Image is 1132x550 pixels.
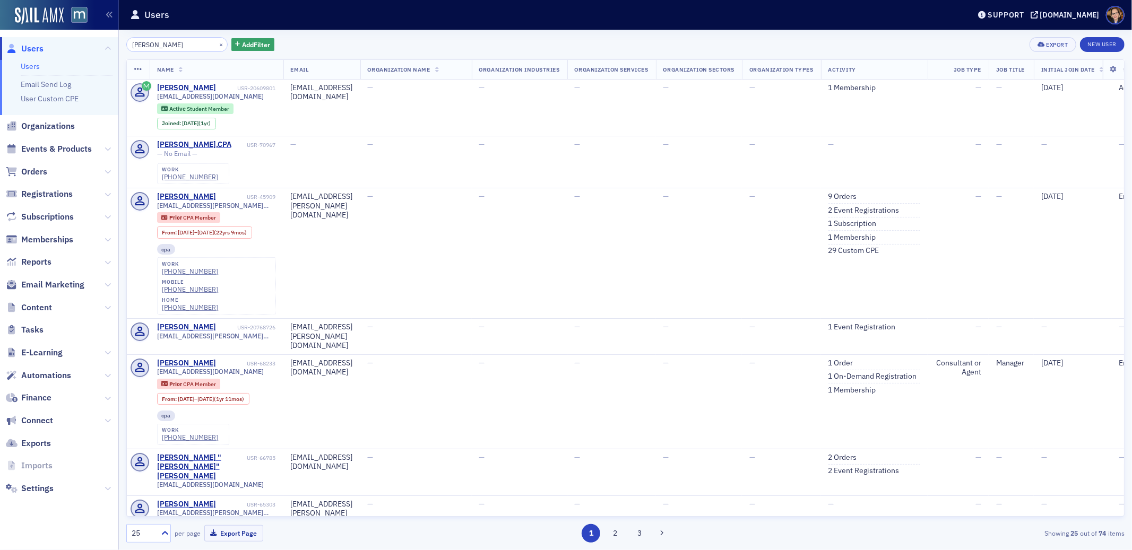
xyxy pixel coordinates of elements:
span: Activity [828,66,856,73]
a: 1 Membership [828,83,876,93]
div: work [162,167,218,173]
span: Student Member [187,105,229,112]
span: — [828,499,834,509]
span: — [663,322,669,331]
div: (1yr) [182,120,211,127]
div: [EMAIL_ADDRESS][DOMAIN_NAME] [291,359,353,377]
span: [DATE] [197,395,214,403]
div: cpa [157,411,176,421]
span: — [663,452,669,462]
span: — No Email — [157,150,197,158]
div: Showing out of items [799,528,1125,538]
span: — [1119,322,1125,331]
span: — [1119,452,1125,462]
span: Organization Name [368,66,430,73]
div: cpa [157,244,176,255]
span: — [291,139,297,149]
a: [PERSON_NAME],CPA [157,140,231,150]
span: Prior [169,214,183,221]
span: Connect [21,415,53,426]
span: — [996,83,1002,92]
div: [PERSON_NAME] [157,322,216,332]
div: USR-45909 [218,194,276,200]
a: [PERSON_NAME] "[PERSON_NAME]" [PERSON_NAME] [157,453,246,481]
span: — [975,499,981,509]
div: Manager [996,359,1026,368]
span: Finance [21,392,51,404]
span: — [1041,452,1047,462]
span: — [975,191,981,201]
a: Events & Products [6,143,92,155]
div: [PERSON_NAME] [157,83,216,93]
a: Organizations [6,120,75,132]
span: [DATE] [1041,358,1063,368]
span: — [1119,499,1125,509]
img: SailAMX [71,7,88,23]
a: Tasks [6,324,44,336]
button: [DOMAIN_NAME] [1031,11,1103,19]
a: 1 Event Registration [828,322,896,332]
span: From : [162,229,178,236]
span: Add Filter [242,40,270,49]
span: — [996,191,1002,201]
a: Prior CPA Member [161,214,215,221]
button: 3 [630,524,649,543]
span: Organization Industries [479,66,560,73]
span: Name [157,66,174,73]
button: Export Page [204,525,263,542]
a: 9 Orders [828,192,857,202]
span: — [368,191,374,201]
a: [PHONE_NUMBER] [162,285,218,293]
span: Joined : [162,120,182,127]
span: [EMAIL_ADDRESS][DOMAIN_NAME] [157,92,264,100]
a: Email Send Log [21,80,71,89]
h1: Users [144,8,169,21]
div: mobile [162,279,218,285]
a: [PHONE_NUMBER] [162,303,218,311]
a: 29 Custom CPE [828,246,879,256]
span: Initial Join Date [1041,66,1095,73]
span: — [575,191,581,201]
span: — [479,83,485,92]
a: 1 On-Demand Registration [828,372,917,381]
a: E-Learning [6,347,63,359]
div: [PERSON_NAME] [157,192,216,202]
div: [EMAIL_ADDRESS][DOMAIN_NAME] [291,453,353,472]
span: — [575,83,581,92]
a: [PHONE_NUMBER] [162,433,218,441]
span: Tasks [21,324,44,336]
span: [DATE] [1041,191,1063,201]
span: — [368,358,374,368]
span: — [368,322,374,331]
span: E-Learning [21,347,63,359]
div: – (22yrs 9mos) [178,229,247,236]
a: Automations [6,370,71,381]
span: Reports [21,256,51,268]
span: Organization Sectors [663,66,735,73]
span: Events & Products [21,143,92,155]
a: [PERSON_NAME] [157,359,216,368]
div: USR-68233 [218,360,276,367]
span: Registrations [21,188,73,200]
span: [DATE] [197,229,214,236]
div: From: 2018-01-03 00:00:00 [157,393,249,405]
a: Users [21,62,40,71]
span: [EMAIL_ADDRESS][PERSON_NAME][DOMAIN_NAME] [157,202,276,209]
button: × [217,39,226,49]
span: — [749,322,755,331]
span: — [1119,139,1125,149]
span: — [975,139,981,149]
span: [EMAIL_ADDRESS][DOMAIN_NAME] [157,481,264,488]
span: — [996,499,1002,509]
a: [PHONE_NUMBER] [162,173,218,181]
a: 2 Event Registrations [828,206,900,215]
span: Active [169,105,187,112]
a: Content [6,302,52,313]
a: Orders [6,166,47,178]
span: — [368,499,374,509]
